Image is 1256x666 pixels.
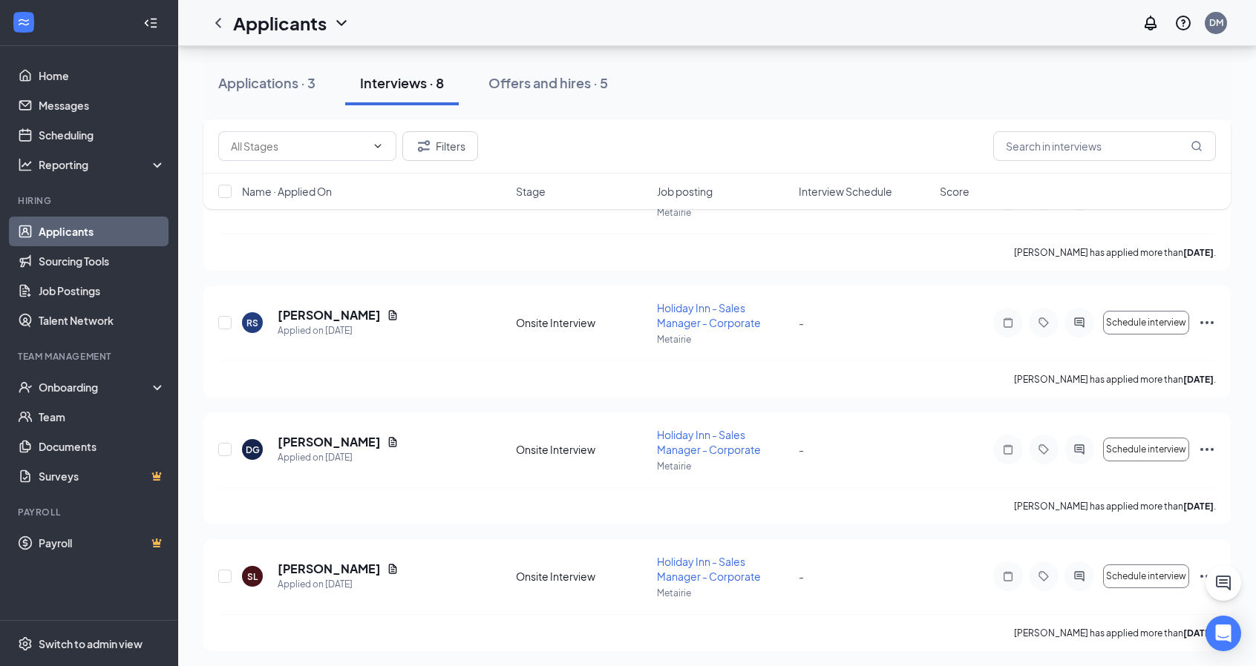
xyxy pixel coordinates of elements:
p: [PERSON_NAME] has applied more than . [1014,246,1216,259]
div: Hiring [18,194,163,207]
button: Filter Filters [402,131,478,161]
div: Applied on [DATE] [278,577,399,592]
p: Metairie [657,460,789,472]
div: DG [246,444,260,456]
div: Payroll [18,506,163,518]
div: Onboarding [39,380,153,395]
svg: Document [387,309,399,321]
svg: Note [999,444,1017,455]
b: [DATE] [1183,627,1214,639]
div: RS [246,317,258,329]
svg: Document [387,563,399,575]
svg: ActiveChat [1070,570,1088,582]
div: DM [1209,16,1223,29]
p: [PERSON_NAME] has applied more than . [1014,500,1216,512]
span: Name · Applied On [242,184,332,199]
div: Offers and hires · 5 [488,73,608,92]
svg: Tag [1035,317,1053,329]
div: Open Intercom Messenger [1206,616,1241,651]
svg: Tag [1035,570,1053,582]
svg: Tag [1035,444,1053,455]
svg: Filter [415,137,433,155]
a: Team [39,402,166,432]
a: Applicants [39,217,166,246]
a: PayrollCrown [39,528,166,558]
svg: ChevronLeft [209,14,227,32]
svg: ChatActive [1214,574,1232,592]
a: Job Postings [39,276,166,306]
button: Schedule interview [1103,311,1189,334]
div: Applied on [DATE] [278,323,399,338]
b: [DATE] [1183,374,1214,385]
p: [PERSON_NAME] has applied more than . [1014,627,1216,639]
svg: ChevronDown [372,140,384,152]
span: - [799,443,804,456]
span: Holiday Inn - Sales Manager - Corporate [657,555,761,583]
span: Stage [516,184,546,199]
span: Holiday Inn - Sales Manager - Corporate [657,428,761,456]
h5: [PERSON_NAME] [278,561,381,577]
div: Interviews · 8 [360,73,444,92]
button: Schedule interview [1103,438,1189,461]
span: Score [940,184,969,199]
svg: WorkstreamLogo [16,15,31,30]
svg: Ellipses [1198,314,1216,332]
a: Home [39,61,166,90]
svg: ActiveChat [1070,317,1088,329]
h5: [PERSON_NAME] [278,434,381,450]
input: All Stages [231,138,366,154]
h5: [PERSON_NAME] [278,307,381,323]
p: Metairie [657,333,789,346]
span: Interview Schedule [799,184,892,199]
svg: Ellipses [1198,567,1216,585]
svg: Ellipses [1198,441,1216,458]
button: Schedule interview [1103,564,1189,588]
div: Onsite Interview [516,442,648,457]
div: Onsite Interview [516,569,648,584]
div: Team Management [18,350,163,363]
input: Search in interviews [993,131,1216,161]
div: Onsite Interview [516,315,648,330]
p: Metairie [657,587,789,599]
svg: Note [999,570,1017,582]
b: [DATE] [1183,247,1214,258]
svg: MagnifyingGlass [1191,140,1203,152]
a: Scheduling [39,120,166,150]
svg: ActiveChat [1070,444,1088,455]
svg: Document [387,436,399,448]
a: SurveysCrown [39,461,166,491]
p: [PERSON_NAME] has applied more than . [1014,373,1216,386]
div: Applications · 3 [218,73,315,92]
div: Reporting [39,157,166,172]
svg: Note [999,317,1017,329]
a: Documents [39,432,166,461]
h1: Applicants [233,10,327,36]
svg: Analysis [18,157,33,172]
svg: Collapse [143,16,158,30]
span: - [799,316,804,329]
span: Holiday Inn - Sales Manager - Corporate [657,301,761,329]
span: Job posting [657,184,713,199]
a: Sourcing Tools [39,246,166,276]
span: Schedule interview [1106,444,1186,455]
button: ChatActive [1206,565,1241,601]
svg: Notifications [1142,14,1159,32]
div: Applied on [DATE] [278,450,399,465]
svg: QuestionInfo [1174,14,1192,32]
span: Schedule interview [1106,317,1186,328]
span: Schedule interview [1106,571,1186,581]
div: Switch to admin view [39,636,143,651]
svg: ChevronDown [333,14,350,32]
span: - [799,570,804,583]
b: [DATE] [1183,501,1214,512]
a: Messages [39,90,166,120]
svg: Settings [18,636,33,651]
a: Talent Network [39,306,166,335]
svg: UserCheck [18,380,33,395]
div: SL [247,570,258,583]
